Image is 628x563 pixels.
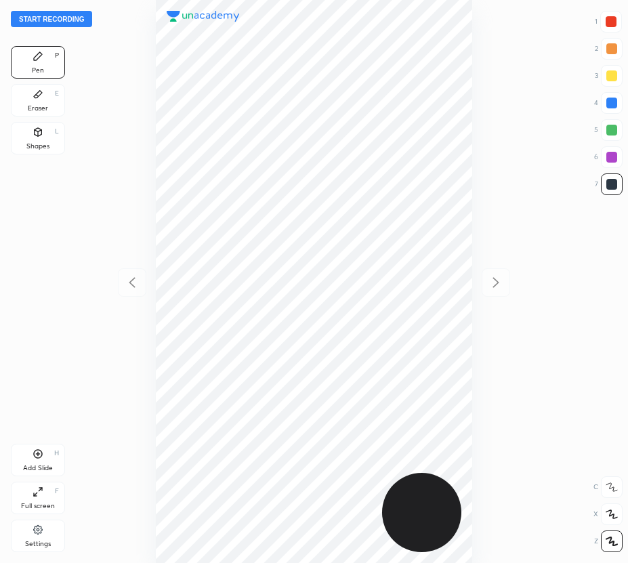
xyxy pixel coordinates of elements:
[594,146,623,168] div: 6
[25,541,51,547] div: Settings
[55,52,59,59] div: P
[11,11,92,27] button: Start recording
[54,450,59,457] div: H
[55,90,59,97] div: E
[21,503,55,509] div: Full screen
[593,503,623,525] div: X
[595,65,623,87] div: 3
[594,530,623,552] div: Z
[55,128,59,135] div: L
[594,92,623,114] div: 4
[595,173,623,195] div: 7
[595,38,623,60] div: 2
[167,11,240,22] img: logo.38c385cc.svg
[55,488,59,495] div: F
[593,476,623,498] div: C
[32,67,44,74] div: Pen
[594,119,623,141] div: 5
[26,143,49,150] div: Shapes
[28,105,48,112] div: Eraser
[595,11,622,33] div: 1
[23,465,53,472] div: Add Slide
